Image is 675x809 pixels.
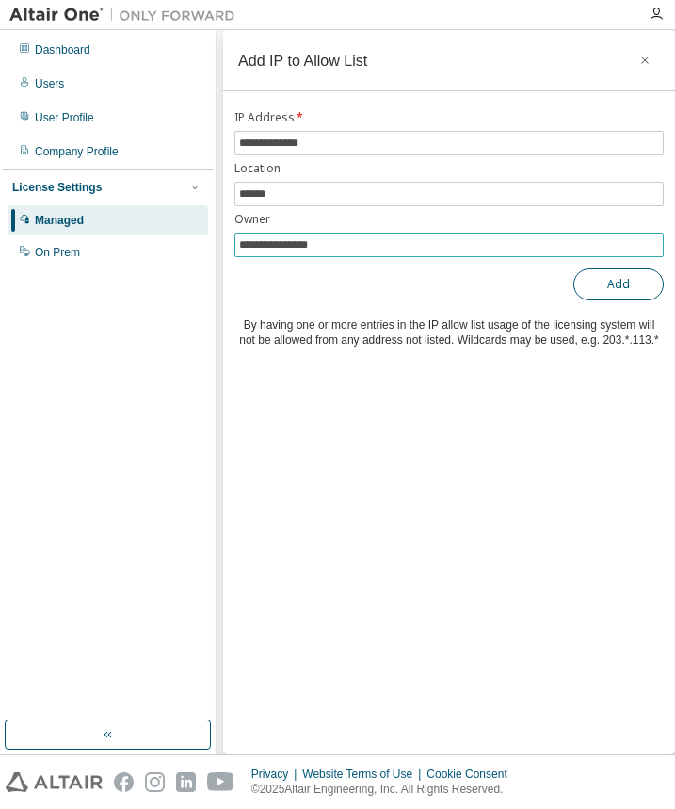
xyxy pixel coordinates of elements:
div: Privacy [251,767,302,782]
div: Website Terms of Use [302,767,426,782]
div: Users [35,76,64,91]
label: IP Address [234,110,664,125]
div: Managed [35,213,84,228]
div: Add IP to Allow List [238,53,367,68]
img: altair_logo.svg [6,772,103,792]
label: Owner [234,212,664,227]
img: youtube.svg [207,772,234,792]
div: On Prem [35,245,80,260]
img: facebook.svg [114,772,134,792]
div: License Settings [12,180,102,195]
img: Altair One [9,6,245,24]
div: By having one or more entries in the IP allow list usage of the licensing system will not be allo... [234,317,664,348]
label: Location [234,161,664,176]
div: Cookie Consent [426,767,518,782]
img: instagram.svg [145,772,165,792]
div: User Profile [35,110,94,125]
p: © 2025 Altair Engineering, Inc. All Rights Reserved. [251,782,519,798]
button: Add [573,268,664,300]
img: linkedin.svg [176,772,196,792]
div: Company Profile [35,144,119,159]
div: Dashboard [35,42,90,57]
